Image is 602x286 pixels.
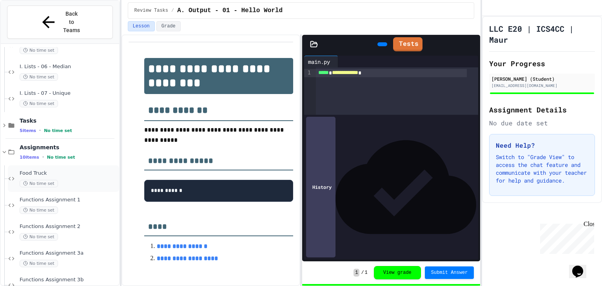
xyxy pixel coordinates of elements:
[20,155,39,160] span: 10 items
[47,155,75,160] span: No time set
[20,180,58,187] span: No time set
[306,117,335,257] div: History
[537,221,594,254] iframe: chat widget
[496,153,588,185] p: Switch to "Grade View" to access the chat feature and communicate with your teacher for help and ...
[20,128,36,133] span: 5 items
[39,127,41,134] span: •
[304,69,312,77] div: 1
[20,277,118,283] span: Functions Assignment 3b
[20,117,118,124] span: Tasks
[44,128,72,133] span: No time set
[7,5,113,39] button: Back to Teams
[20,260,58,267] span: No time set
[156,21,181,31] button: Grade
[128,21,155,31] button: Lesson
[20,250,118,257] span: Functions Assignment 3a
[20,170,118,177] span: Food Truck
[489,23,595,45] h1: LLC E20 | ICS4CC | Maur
[425,266,474,279] button: Submit Answer
[20,73,58,81] span: No time set
[20,197,118,203] span: Functions Assignment 1
[171,7,174,14] span: /
[3,3,54,50] div: Chat with us now!Close
[62,10,81,34] span: Back to Teams
[365,270,368,276] span: 1
[489,118,595,128] div: No due date set
[489,58,595,69] h2: Your Progress
[20,63,118,70] span: I. Lists - 06 - Median
[489,104,595,115] h2: Assignment Details
[134,7,168,14] span: Review Tasks
[20,233,58,241] span: No time set
[304,58,334,66] div: main.py
[20,144,118,151] span: Assignments
[393,37,422,51] a: Tests
[431,270,468,276] span: Submit Answer
[496,141,588,150] h3: Need Help?
[304,56,338,67] div: main.py
[361,270,364,276] span: /
[374,266,421,279] button: View grade
[20,100,58,107] span: No time set
[20,206,58,214] span: No time set
[42,154,44,160] span: •
[491,75,593,82] div: [PERSON_NAME] (Student)
[569,255,594,278] iframe: chat widget
[20,47,58,54] span: No time set
[354,269,359,277] span: 1
[20,90,118,97] span: I. Lists - 07 - Unique
[491,83,593,89] div: [EMAIL_ADDRESS][DOMAIN_NAME]
[177,6,283,15] span: A. Output - 01 - Hello World
[20,223,118,230] span: Functions Assignment 2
